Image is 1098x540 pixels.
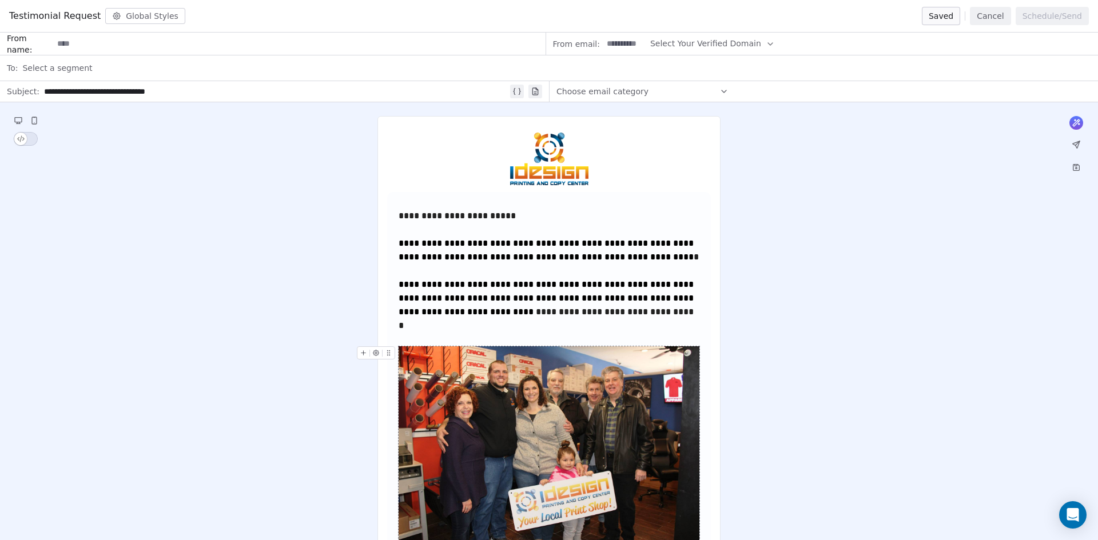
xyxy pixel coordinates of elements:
[1016,7,1089,25] button: Schedule/Send
[7,62,18,74] span: To:
[1059,501,1087,529] div: Open Intercom Messenger
[650,38,761,50] span: Select Your Verified Domain
[922,7,960,25] button: Saved
[553,38,600,50] span: From email:
[7,86,39,101] span: Subject:
[9,9,101,23] span: Testimonial Request
[556,86,649,97] span: Choose email category
[970,7,1011,25] button: Cancel
[7,33,53,55] span: From name:
[105,8,185,24] button: Global Styles
[22,62,92,74] span: Select a segment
